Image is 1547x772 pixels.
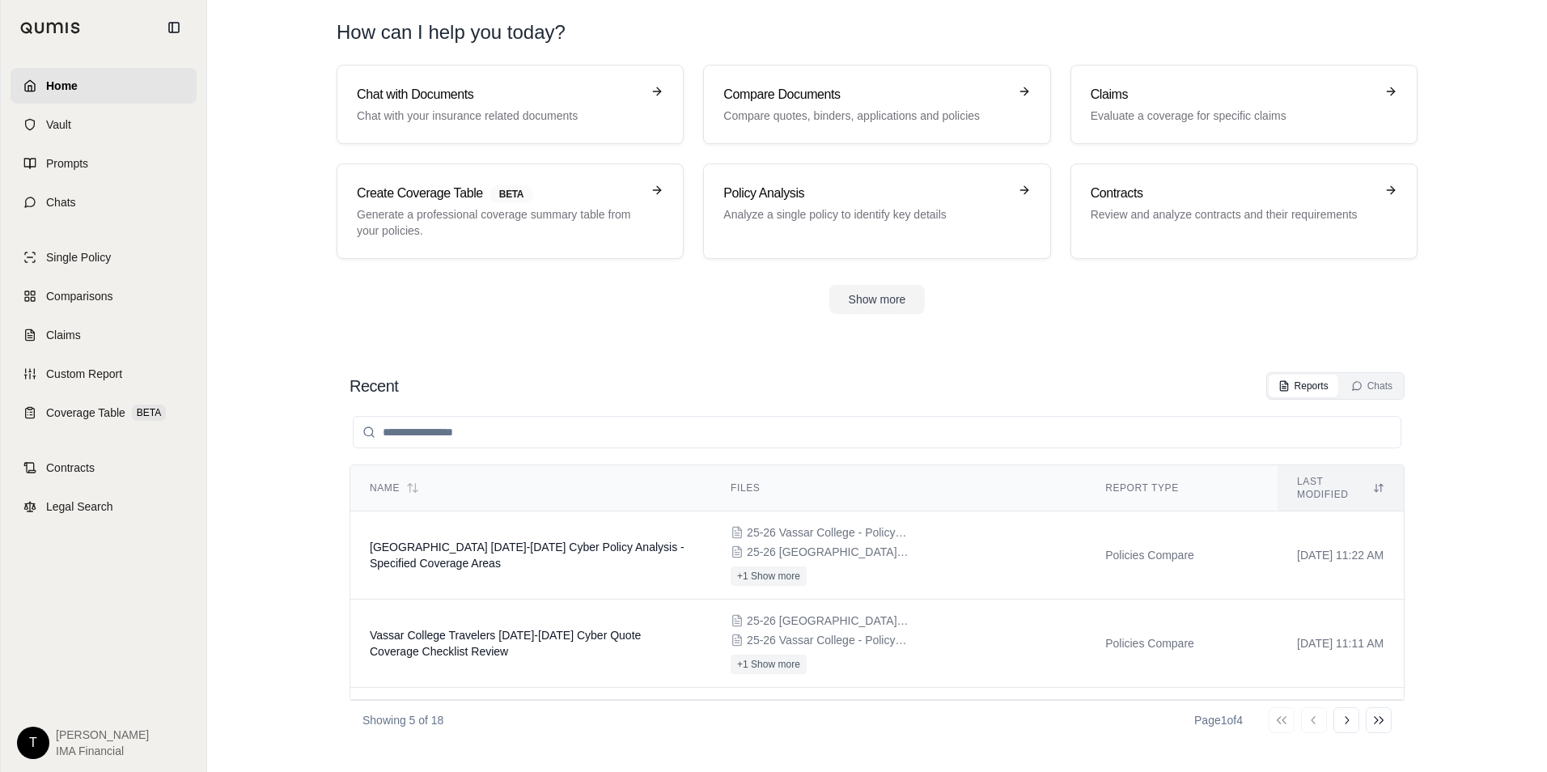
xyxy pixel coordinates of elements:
[161,15,187,40] button: Collapse sidebar
[1091,85,1375,104] h3: Claims
[370,481,692,494] div: Name
[11,395,197,431] a: Coverage TableBETA
[11,450,197,486] a: Contracts
[46,249,111,265] span: Single Policy
[723,108,1007,124] p: Compare quotes, binders, applications and policies
[357,184,641,203] h3: Create Coverage Table
[357,206,641,239] p: Generate a professional coverage summary table from your policies.
[1194,712,1243,728] div: Page 1 of 4
[1278,600,1404,688] td: [DATE] 11:11 AM
[46,194,76,210] span: Chats
[46,155,88,172] span: Prompts
[1086,600,1278,688] td: Policies Compare
[11,240,197,275] a: Single Policy
[731,566,807,586] button: +1 Show more
[1091,206,1375,223] p: Review and analyze contracts and their requirements
[357,108,641,124] p: Chat with your insurance related documents
[370,541,684,570] span: Vassar College 2025-2026 Cyber Policy Analysis - Specified Coverage Areas
[46,78,78,94] span: Home
[1086,511,1278,600] td: Policies Compare
[1351,380,1392,392] div: Chats
[1091,108,1375,124] p: Evaluate a coverage for specific claims
[46,405,125,421] span: Coverage Table
[1278,511,1404,600] td: [DATE] 11:22 AM
[337,163,684,259] a: Create Coverage TableBETAGenerate a professional coverage summary table from your policies.
[11,146,197,181] a: Prompts
[703,65,1050,144] a: Compare DocumentsCompare quotes, binders, applications and policies
[132,405,166,421] span: BETA
[1070,163,1418,259] a: ContractsReview and analyze contracts and their requirements
[56,727,149,743] span: [PERSON_NAME]
[1086,465,1278,511] th: Report Type
[46,288,112,304] span: Comparisons
[11,489,197,524] a: Legal Search
[747,632,909,648] span: 25-26 Vassar College - Policy (Needs PC).pdf
[723,85,1007,104] h3: Compare Documents
[11,185,197,220] a: Chats
[747,544,909,560] span: 25-26 Vassar College - Binder Letter.pdf
[1278,380,1329,392] div: Reports
[1091,184,1375,203] h3: Contracts
[337,19,566,45] h1: How can I help you today?
[11,356,197,392] a: Custom Report
[747,524,909,541] span: 25-26 Vassar College - Policy (Needs PC).pdf
[46,498,113,515] span: Legal Search
[350,375,398,397] h2: Recent
[357,85,641,104] h3: Chat with Documents
[1070,65,1418,144] a: ClaimsEvaluate a coverage for specific claims
[703,163,1050,259] a: Policy AnalysisAnalyze a single policy to identify key details
[20,22,81,34] img: Qumis Logo
[46,460,95,476] span: Contracts
[829,285,926,314] button: Show more
[11,107,197,142] a: Vault
[747,613,909,629] span: 25-26 Vassar College - Travelers Quote.pdf
[731,655,807,674] button: +1 Show more
[11,317,197,353] a: Claims
[1341,375,1402,397] button: Chats
[17,727,49,759] div: T
[46,327,81,343] span: Claims
[711,465,1086,511] th: Files
[362,712,443,728] p: Showing 5 of 18
[11,278,197,314] a: Comparisons
[723,206,1007,223] p: Analyze a single policy to identify key details
[46,117,71,133] span: Vault
[337,65,684,144] a: Chat with DocumentsChat with your insurance related documents
[1297,475,1384,501] div: Last modified
[56,743,149,759] span: IMA Financial
[370,629,641,658] span: Vassar College Travelers 2025-2026 Cyber Quote Coverage Checklist Review
[1269,375,1338,397] button: Reports
[11,68,197,104] a: Home
[46,366,122,382] span: Custom Report
[490,185,533,203] span: BETA
[723,184,1007,203] h3: Policy Analysis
